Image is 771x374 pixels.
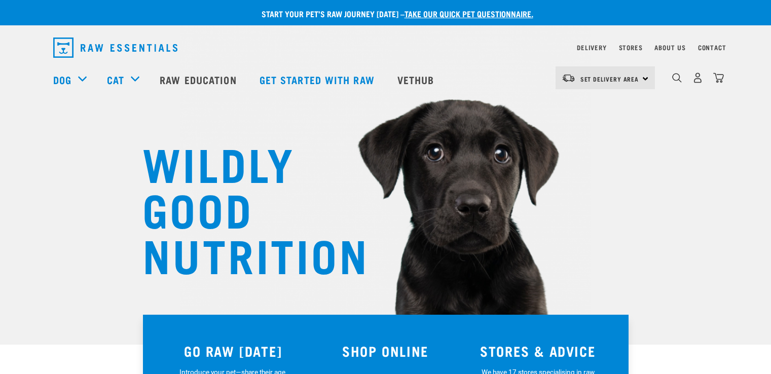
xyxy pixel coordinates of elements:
h3: SHOP ONLINE [315,343,456,359]
a: About Us [654,46,685,49]
a: Stores [619,46,643,49]
img: home-icon-1@2x.png [672,73,682,83]
a: take our quick pet questionnaire. [405,11,533,16]
a: Contact [698,46,726,49]
a: Cat [107,72,124,87]
h3: STORES & ADVICE [468,343,608,359]
h3: GO RAW [DATE] [163,343,304,359]
h1: WILDLY GOOD NUTRITION [142,139,345,276]
a: Vethub [387,59,447,100]
img: user.png [692,72,703,83]
img: home-icon@2x.png [713,72,724,83]
a: Dog [53,72,71,87]
nav: dropdown navigation [45,33,726,62]
span: Set Delivery Area [580,77,639,81]
a: Get started with Raw [249,59,387,100]
img: van-moving.png [562,73,575,83]
img: Raw Essentials Logo [53,38,177,58]
a: Delivery [577,46,606,49]
a: Raw Education [150,59,249,100]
